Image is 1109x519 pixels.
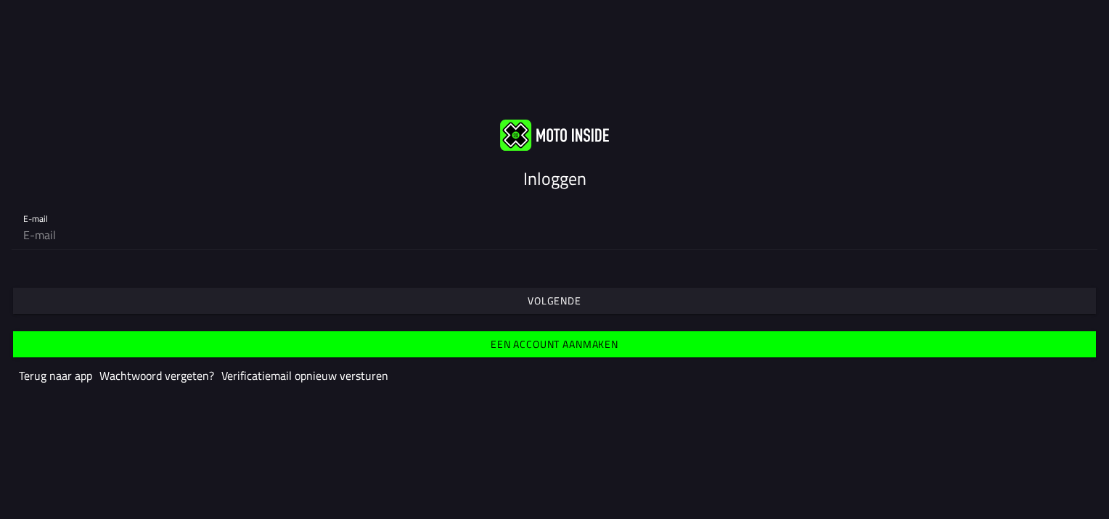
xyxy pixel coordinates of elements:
ion-button: Een account aanmaken [13,331,1096,357]
a: Verificatiemail opnieuw versturen [221,367,388,384]
a: Wachtwoord vergeten? [99,367,214,384]
ion-text: Volgende [528,296,581,306]
a: Terug naar app [19,367,92,384]
input: E-mail [23,220,1086,249]
ion-text: Inloggen [523,165,586,191]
